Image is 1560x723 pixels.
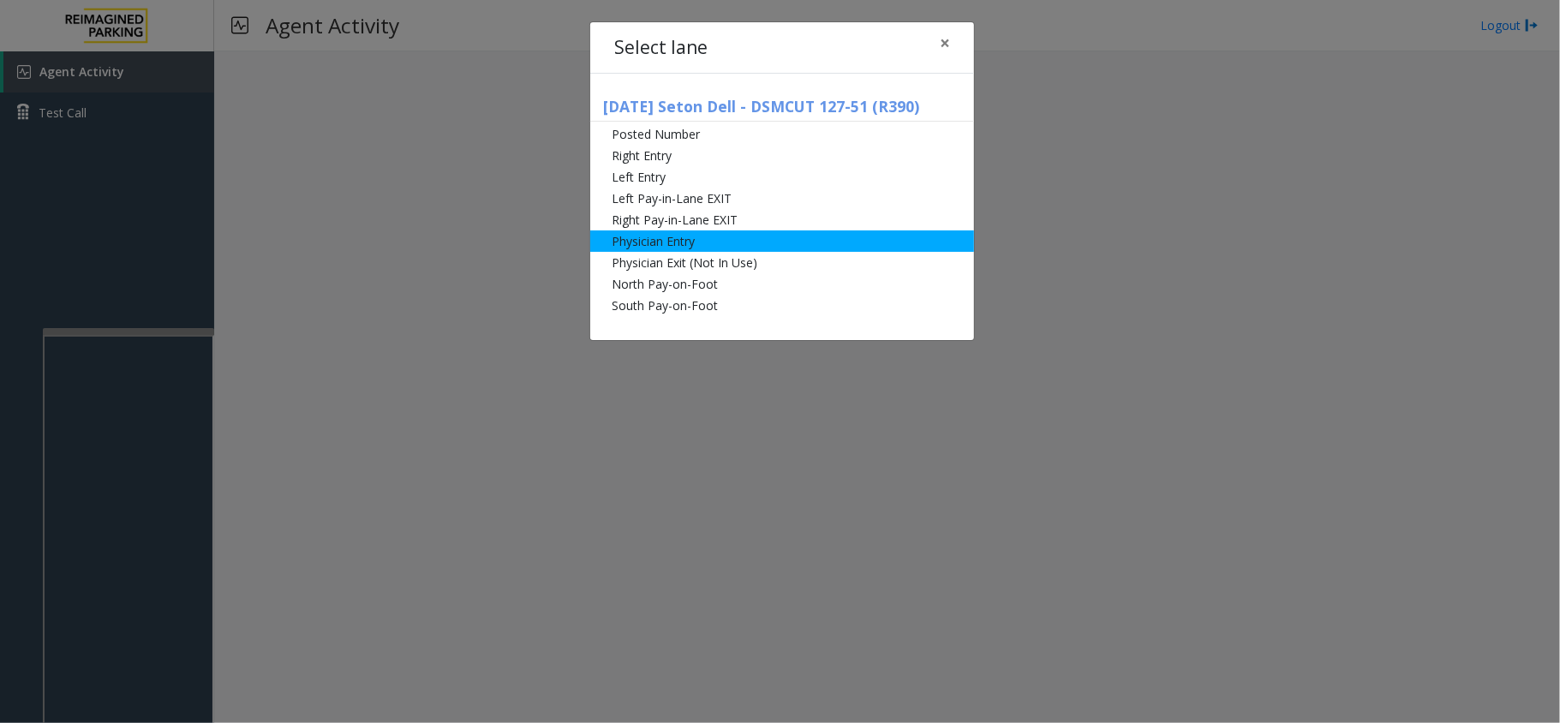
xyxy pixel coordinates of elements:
[590,273,974,295] li: North Pay-on-Foot
[614,34,708,62] h4: Select lane
[940,31,950,55] span: ×
[590,188,974,209] li: Left Pay-in-Lane EXIT
[590,166,974,188] li: Left Entry
[590,230,974,252] li: Physician Entry
[590,145,974,166] li: Right Entry
[590,252,974,273] li: Physician Exit (Not In Use)
[928,22,962,64] button: Close
[590,123,974,145] li: Posted Number
[590,209,974,230] li: Right Pay-in-Lane EXIT
[590,98,974,122] h5: [DATE] Seton Dell - DSMCUT 127-51 (R390)
[590,295,974,316] li: South Pay-on-Foot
